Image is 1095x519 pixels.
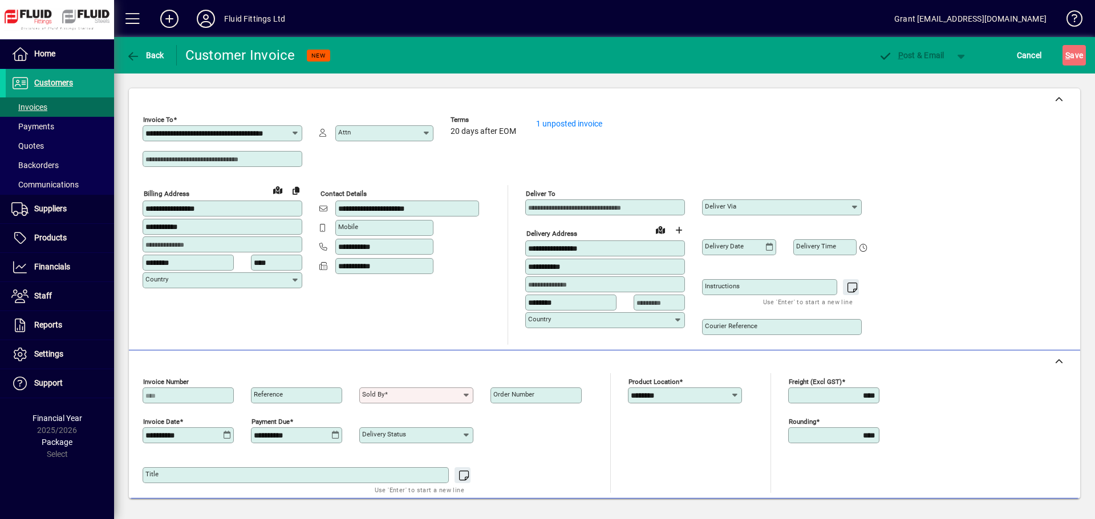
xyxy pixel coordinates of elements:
[143,116,173,124] mat-label: Invoice To
[145,470,159,478] mat-label: Title
[894,10,1047,28] div: Grant [EMAIL_ADDRESS][DOMAIN_NAME]
[34,204,67,213] span: Suppliers
[252,418,290,426] mat-label: Payment due
[34,262,70,271] span: Financials
[6,369,114,398] a: Support
[145,275,168,283] mat-label: Country
[114,45,177,66] app-page-header-button: Back
[42,438,72,447] span: Package
[763,295,853,308] mat-hint: Use 'Enter' to start a new line
[628,378,679,386] mat-label: Product location
[33,414,82,423] span: Financial Year
[188,9,224,29] button: Profile
[789,418,816,426] mat-label: Rounding
[705,202,736,210] mat-label: Deliver via
[6,253,114,281] a: Financials
[338,223,358,231] mat-label: Mobile
[6,40,114,68] a: Home
[6,97,114,117] a: Invoices
[123,45,167,66] button: Back
[6,340,114,369] a: Settings
[34,320,62,329] span: Reports
[1065,51,1070,60] span: S
[873,45,950,66] button: Post & Email
[705,322,757,330] mat-label: Courier Reference
[796,242,836,250] mat-label: Delivery time
[34,49,55,58] span: Home
[6,175,114,194] a: Communications
[670,221,688,239] button: Choose address
[6,282,114,310] a: Staff
[536,119,602,128] a: 1 unposted invoice
[1062,45,1086,66] button: Save
[898,51,903,60] span: P
[34,78,73,87] span: Customers
[6,136,114,156] a: Quotes
[151,9,188,29] button: Add
[11,180,79,189] span: Communications
[287,181,305,199] button: Copy to Delivery address
[1065,46,1083,64] span: ave
[143,418,180,426] mat-label: Invoice date
[34,233,67,242] span: Products
[338,128,351,136] mat-label: Attn
[878,51,944,60] span: ost & Email
[1014,45,1045,66] button: Cancel
[362,430,406,438] mat-label: Delivery status
[254,390,283,398] mat-label: Reference
[311,52,326,59] span: NEW
[143,378,189,386] mat-label: Invoice number
[126,51,164,60] span: Back
[493,390,534,398] mat-label: Order number
[1058,2,1081,39] a: Knowledge Base
[34,291,52,300] span: Staff
[269,181,287,199] a: View on map
[185,46,295,64] div: Customer Invoice
[6,195,114,223] a: Suppliers
[11,141,44,150] span: Quotes
[451,116,519,124] span: Terms
[224,10,285,28] div: Fluid Fittings Ltd
[651,220,670,239] a: View on map
[6,224,114,252] a: Products
[705,242,744,250] mat-label: Delivery date
[528,315,551,323] mat-label: Country
[451,127,516,136] span: 20 days after EOM
[11,103,47,112] span: Invoices
[34,349,63,358] span: Settings
[362,390,384,398] mat-label: Sold by
[6,156,114,175] a: Backorders
[789,378,842,386] mat-label: Freight (excl GST)
[6,311,114,340] a: Reports
[34,378,63,387] span: Support
[11,161,59,170] span: Backorders
[375,483,464,496] mat-hint: Use 'Enter' to start a new line
[11,122,54,131] span: Payments
[6,117,114,136] a: Payments
[526,190,555,198] mat-label: Deliver To
[705,282,740,290] mat-label: Instructions
[1017,46,1042,64] span: Cancel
